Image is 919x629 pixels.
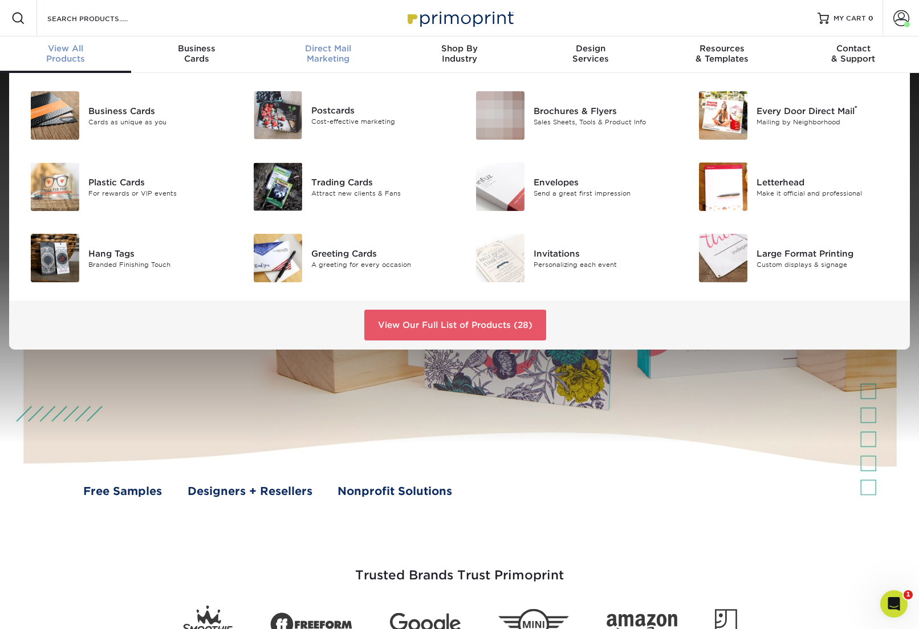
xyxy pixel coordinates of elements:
img: Business Cards [31,91,79,140]
a: Trading Cards Trading Cards Attract new clients & Fans [246,158,452,216]
div: Cards [131,43,262,64]
img: Primoprint [402,6,517,30]
a: Business Cards Business Cards Cards as unique as you [23,87,229,144]
div: Large Format Printing [757,247,896,259]
a: Hang Tags Hang Tags Branded Finishing Touch [23,229,229,287]
div: Mailing by Neighborhood [757,117,896,127]
div: & Templates [656,43,787,64]
img: Every Door Direct Mail [699,91,747,140]
img: Hang Tags [31,234,79,282]
div: A greeting for every occasion [311,259,451,269]
iframe: Intercom live chat [880,590,908,618]
div: Trading Cards [311,176,451,188]
a: Free Samples [83,483,162,500]
a: Shop ByIndustry [394,36,525,73]
div: Send a great first impression [534,188,673,198]
div: Every Door Direct Mail [757,104,896,117]
div: Envelopes [534,176,673,188]
a: View Our Full List of Products (28) [364,310,546,340]
a: Direct MailMarketing [263,36,394,73]
a: Envelopes Envelopes Send a great first impression [468,158,674,216]
div: Plastic Cards [88,176,228,188]
div: Letterhead [757,176,896,188]
img: Postcards [254,91,302,139]
a: Invitations Invitations Personalizing each event [468,229,674,287]
div: & Support [788,43,919,64]
div: Cards as unique as you [88,117,228,127]
a: Greeting Cards Greeting Cards A greeting for every occasion [246,229,452,287]
div: Marketing [263,43,394,64]
sup: ® [855,104,857,112]
img: Trading Cards [254,163,302,211]
a: Contact& Support [788,36,919,73]
div: Personalizing each event [534,259,673,269]
a: Brochures & Flyers Brochures & Flyers Sales Sheets, Tools & Product Info [468,87,674,144]
span: MY CART [833,14,866,23]
div: Greeting Cards [311,247,451,259]
a: Designers + Resellers [188,483,312,500]
div: Industry [394,43,525,64]
div: Hang Tags [88,247,228,259]
a: Plastic Cards Plastic Cards For rewards or VIP events [23,158,229,216]
img: Invitations [476,234,524,282]
div: Services [525,43,656,64]
img: Plastic Cards [31,163,79,211]
h3: Trusted Brands Trust Primoprint [126,541,793,596]
div: Branded Finishing Touch [88,259,228,269]
span: 0 [868,14,873,22]
a: Nonprofit Solutions [337,483,452,500]
div: Attract new clients & Fans [311,188,451,198]
img: Envelopes [476,163,524,211]
div: Make it official and professional [757,188,896,198]
a: Letterhead Letterhead Make it official and professional [691,158,897,216]
span: Resources [656,43,787,54]
span: Contact [788,43,919,54]
div: For rewards or VIP events [88,188,228,198]
span: Shop By [394,43,525,54]
input: SEARCH PRODUCTS..... [46,11,157,25]
div: Business Cards [88,104,228,117]
span: 1 [904,590,913,599]
div: Cost-effective marketing [311,117,451,127]
a: Postcards Postcards Cost-effective marketing [246,87,452,144]
a: Large Format Printing Large Format Printing Custom displays & signage [691,229,897,287]
img: Large Format Printing [699,234,747,282]
span: Business [131,43,262,54]
a: BusinessCards [131,36,262,73]
a: Every Door Direct Mail Every Door Direct Mail® Mailing by Neighborhood [691,87,897,144]
div: Sales Sheets, Tools & Product Info [534,117,673,127]
div: Custom displays & signage [757,259,896,269]
a: Resources& Templates [656,36,787,73]
div: Brochures & Flyers [534,104,673,117]
span: Direct Mail [263,43,394,54]
span: Design [525,43,656,54]
div: Postcards [311,104,451,117]
a: DesignServices [525,36,656,73]
img: Brochures & Flyers [476,91,524,140]
div: Invitations [534,247,673,259]
img: Letterhead [699,163,747,211]
img: Greeting Cards [254,234,302,282]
